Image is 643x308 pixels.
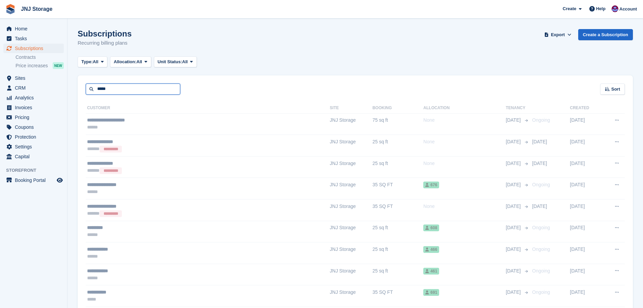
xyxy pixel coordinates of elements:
[15,24,55,33] span: Home
[563,5,576,12] span: Create
[551,31,565,38] span: Export
[5,4,16,14] img: stora-icon-8386f47178a22dfd0bd8f6a31ec36ba5ce8667c1dd55bd0f319d3a0aa187defe.svg
[15,93,55,102] span: Analytics
[3,34,64,43] a: menu
[15,142,55,151] span: Settings
[3,93,64,102] a: menu
[15,103,55,112] span: Invoices
[3,83,64,93] a: menu
[15,113,55,122] span: Pricing
[16,62,64,69] a: Price increases NEW
[578,29,633,40] a: Create a Subscription
[3,103,64,112] a: menu
[3,24,64,33] a: menu
[543,29,573,40] button: Export
[619,6,637,13] span: Account
[3,44,64,53] a: menu
[53,62,64,69] div: NEW
[15,152,55,161] span: Capital
[15,44,55,53] span: Subscriptions
[3,73,64,83] a: menu
[16,54,64,61] a: Contracts
[3,122,64,132] a: menu
[15,83,55,93] span: CRM
[3,175,64,185] a: menu
[16,63,48,69] span: Price increases
[18,3,55,15] a: JNJ Storage
[6,167,67,174] span: Storefront
[15,132,55,142] span: Protection
[78,29,132,38] h1: Subscriptions
[15,175,55,185] span: Booking Portal
[15,122,55,132] span: Coupons
[596,5,606,12] span: Help
[78,39,132,47] p: Recurring billing plans
[15,34,55,43] span: Tasks
[612,5,618,12] img: Jonathan Scrase
[3,152,64,161] a: menu
[3,113,64,122] a: menu
[15,73,55,83] span: Sites
[3,142,64,151] a: menu
[3,132,64,142] a: menu
[56,176,64,184] a: Preview store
